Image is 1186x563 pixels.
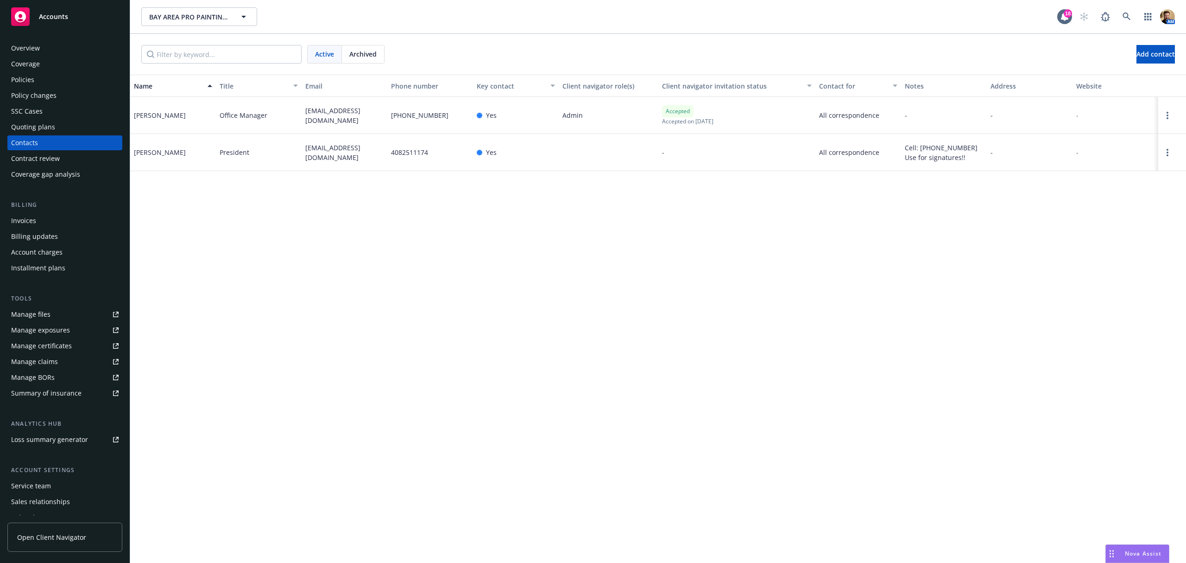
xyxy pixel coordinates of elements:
[11,88,57,103] div: Policy changes
[486,147,497,157] span: Yes
[990,147,993,157] span: -
[7,88,122,103] a: Policy changes
[815,75,901,97] button: Contact for
[562,81,655,91] div: Client navigator role(s)
[11,151,60,166] div: Contract review
[11,104,43,119] div: SSC Cases
[7,229,122,244] a: Billing updates
[305,143,384,162] span: [EMAIL_ADDRESS][DOMAIN_NAME]
[391,81,469,91] div: Phone number
[1096,7,1115,26] a: Report a Bug
[7,167,122,182] a: Coverage gap analysis
[901,75,987,97] button: Notes
[134,81,202,91] div: Name
[662,117,713,125] span: Accepted on [DATE]
[7,135,122,150] a: Contacts
[302,75,387,97] button: Email
[216,75,302,97] button: Title
[305,81,384,91] div: Email
[658,75,815,97] button: Client navigator invitation status
[562,110,583,120] span: Admin
[7,57,122,71] a: Coverage
[11,229,58,244] div: Billing updates
[477,81,545,91] div: Key contact
[990,81,1069,91] div: Address
[349,49,377,59] span: Archived
[11,510,64,525] div: Related accounts
[130,75,216,97] button: Name
[486,110,497,120] span: Yes
[11,261,65,275] div: Installment plans
[391,110,448,120] span: [PHONE_NUMBER]
[7,370,122,385] a: Manage BORs
[141,7,257,26] button: BAY AREA PRO PAINTING, INC.
[1076,110,1079,120] div: -
[11,72,34,87] div: Policies
[7,41,122,56] a: Overview
[141,45,302,64] input: Filter by keyword...
[1136,45,1175,64] button: Add contact
[7,151,122,166] a: Contract review
[1064,9,1072,18] div: 18
[11,386,82,401] div: Summary of insurance
[7,354,122,369] a: Manage claims
[7,213,122,228] a: Invoices
[905,143,983,162] span: Cell: [PHONE_NUMBER] Use for signatures!!
[305,106,384,125] span: [EMAIL_ADDRESS][DOMAIN_NAME]
[11,370,55,385] div: Manage BORs
[11,494,70,509] div: Sales relationships
[149,12,229,22] span: BAY AREA PRO PAINTING, INC.
[1160,9,1175,24] img: photo
[1105,544,1169,563] button: Nova Assist
[7,466,122,475] div: Account settings
[220,147,249,157] span: President
[7,432,122,447] a: Loss summary generator
[134,147,186,157] div: [PERSON_NAME]
[134,110,186,120] div: [PERSON_NAME]
[7,494,122,509] a: Sales relationships
[7,479,122,493] a: Service team
[905,110,907,120] span: -
[315,49,334,59] span: Active
[1075,7,1093,26] a: Start snowing
[1162,147,1173,158] a: Open options
[11,479,51,493] div: Service team
[1136,50,1175,58] span: Add contact
[391,147,428,157] span: 4082511174
[11,339,72,353] div: Manage certificates
[11,245,63,260] div: Account charges
[1139,7,1157,26] a: Switch app
[990,110,993,120] span: -
[473,75,559,97] button: Key contact
[7,419,122,429] div: Analytics hub
[7,339,122,353] a: Manage certificates
[11,307,50,322] div: Manage files
[819,81,887,91] div: Contact for
[7,120,122,134] a: Quoting plans
[11,167,80,182] div: Coverage gap analysis
[11,354,58,369] div: Manage claims
[11,323,70,338] div: Manage exposures
[662,81,801,91] div: Client navigator invitation status
[1106,545,1117,563] div: Drag to move
[7,261,122,275] a: Installment plans
[666,107,690,115] span: Accepted
[7,307,122,322] a: Manage files
[7,4,122,30] a: Accounts
[819,147,897,157] span: All correspondence
[1072,75,1158,97] button: Website
[559,75,659,97] button: Client navigator role(s)
[1125,550,1161,557] span: Nova Assist
[17,532,86,542] span: Open Client Navigator
[819,110,897,120] span: All correspondence
[1117,7,1136,26] a: Search
[7,323,122,338] a: Manage exposures
[7,200,122,210] div: Billing
[11,41,40,56] div: Overview
[387,75,473,97] button: Phone number
[220,110,267,120] span: Office Manager
[220,81,288,91] div: Title
[11,432,88,447] div: Loss summary generator
[1076,81,1154,91] div: Website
